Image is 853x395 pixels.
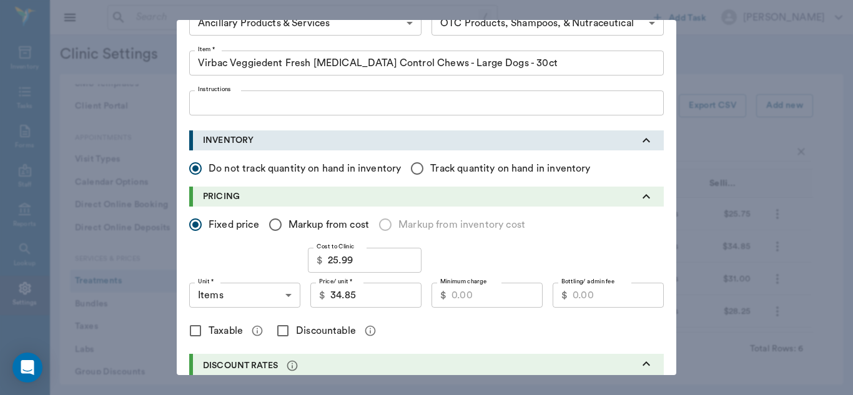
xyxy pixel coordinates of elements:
[317,253,323,268] p: $
[209,161,401,176] span: Do not track quantity on hand in inventory
[573,283,664,308] input: 0.00
[328,248,422,273] input: 0.00
[317,242,355,251] label: Cost to Clinic
[319,288,325,303] p: $
[189,283,300,308] div: Items
[248,321,267,340] button: message
[430,161,590,176] span: Track quantity on hand in inventory
[431,11,664,36] div: OTC Products, Shampoos, & Nutraceutical
[198,277,214,286] label: Unit *
[209,323,243,338] span: Taxable
[12,353,42,383] div: Open Intercom Messenger
[361,321,380,340] button: message
[198,85,231,94] label: Instructions
[561,288,568,303] p: $
[451,283,543,308] input: 0.00
[440,277,486,286] label: Minimum charge
[561,277,614,286] label: Bottling/ admin fee
[330,283,422,308] input: 0.00
[203,359,278,373] p: DISCOUNT RATES
[440,288,446,303] p: $
[319,277,353,286] label: Price/ unit *
[189,11,422,36] div: Ancillary Products & Services
[296,323,356,338] span: Discountable
[198,45,215,54] label: Item *
[203,190,240,203] p: PRICING
[283,356,302,375] button: message
[203,134,254,147] p: INVENTORY
[209,217,259,232] span: Fixed price
[288,217,369,232] span: Markup from cost
[398,217,525,232] span: Markup from inventory cost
